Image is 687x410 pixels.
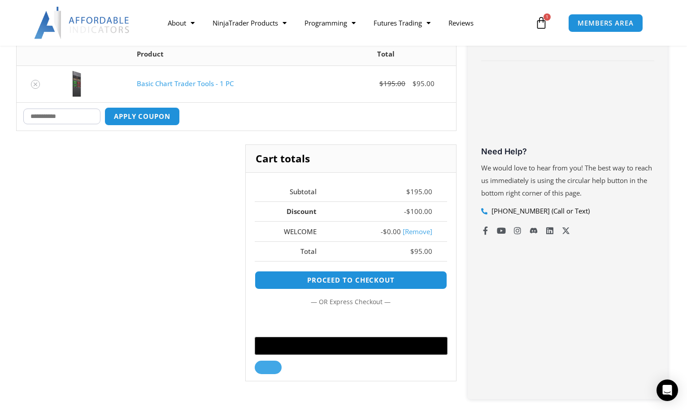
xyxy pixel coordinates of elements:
span: 0.00 [383,227,401,236]
a: Remove Basic Chart Trader Tools - 1 PC from cart [31,80,40,89]
td: - [331,221,447,241]
span: 1 [544,13,551,21]
iframe: Secure express checkout frame [253,313,449,334]
a: Futures Trading [365,13,439,33]
img: LogoAI | Affordable Indicators – NinjaTrader [34,7,130,39]
button: Apply coupon [104,107,180,126]
bdi: 195.00 [379,79,405,88]
th: Subtotal [255,182,332,201]
nav: Menu [159,13,532,33]
th: Product [130,44,316,65]
th: Discount [255,201,332,222]
h2: Cart totals [246,145,456,173]
span: $ [406,207,410,216]
p: — or — [255,296,447,308]
bdi: 95.00 [413,79,435,88]
div: Open Intercom Messenger [657,379,678,401]
span: $ [406,187,410,196]
span: $ [410,247,414,256]
a: Remove welcome coupon [403,227,432,236]
span: $ [383,227,387,236]
iframe: Customer reviews powered by Trustpilot [481,77,654,144]
a: Programming [296,13,365,33]
th: Total [316,44,456,65]
a: About [159,13,204,33]
a: NinjaTrader Products [204,13,296,33]
a: Reviews [439,13,483,33]
bdi: 95.00 [410,247,432,256]
a: Basic Chart Trader Tools - 1 PC [137,79,234,88]
span: We would love to hear from you! The best way to reach us immediately is using the circular help b... [481,163,652,197]
span: - [404,207,406,216]
a: MEMBERS AREA [568,14,643,32]
a: Proceed to checkout [255,271,447,289]
span: $ [413,79,417,88]
a: 1 [522,10,561,36]
span: $ [379,79,383,88]
span: [PHONE_NUMBER] (Call or Text) [489,205,590,218]
th: WELCOME [255,221,332,241]
bdi: 195.00 [406,187,432,196]
bdi: 100.00 [406,207,432,216]
th: Total [255,241,332,262]
span: MEMBERS AREA [578,20,634,26]
h3: Need Help? [481,146,654,157]
button: Buy with GPay [255,337,447,355]
img: BasicTools | Affordable Indicators – NinjaTrader [61,70,92,97]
